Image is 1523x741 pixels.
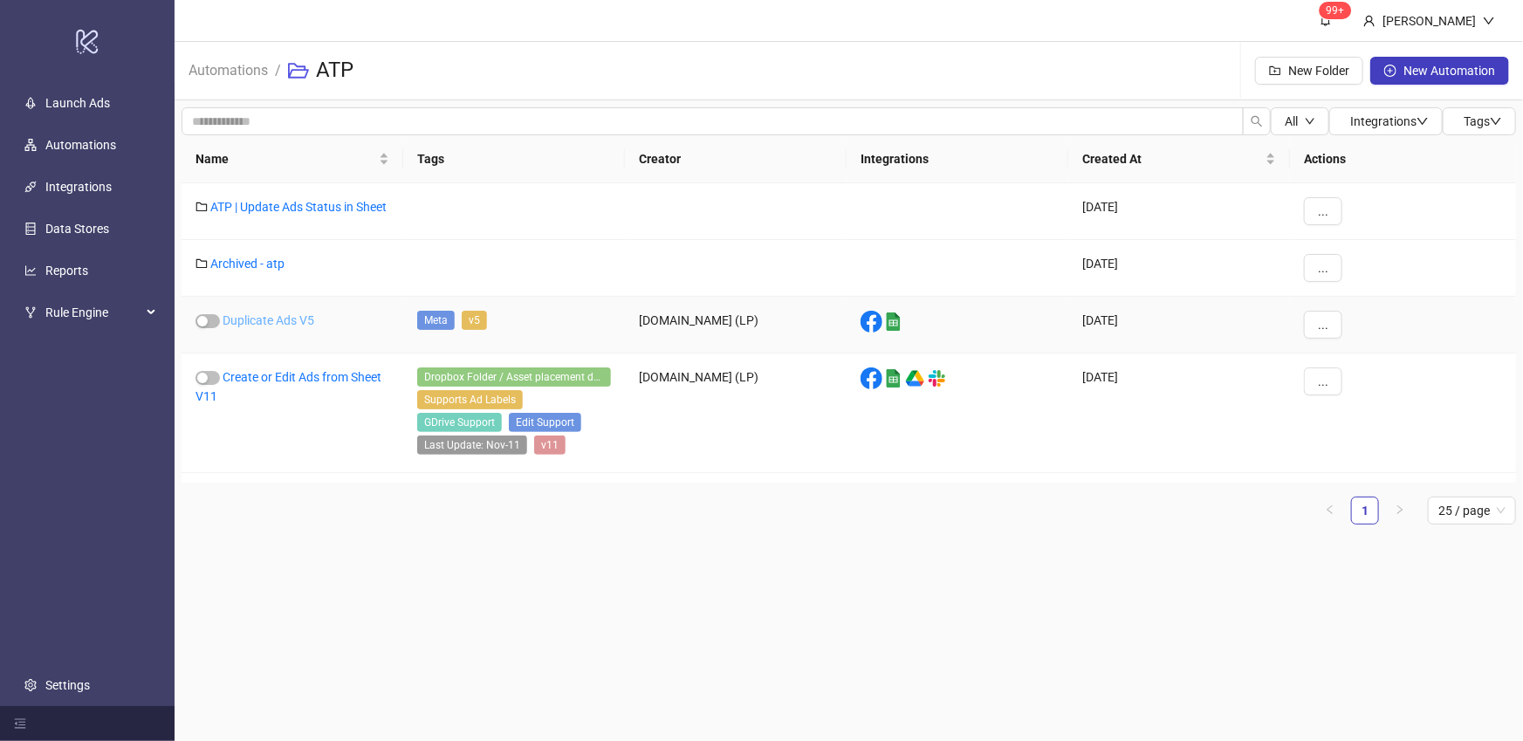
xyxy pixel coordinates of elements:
span: Dropbox Folder / Asset placement detection [417,367,611,387]
span: folder [196,201,208,213]
button: right [1386,497,1414,525]
span: ... [1318,204,1328,218]
button: ... [1304,367,1342,395]
a: Archived - atp [210,257,285,271]
a: Create or Edit Ads from Sheet V11 [196,370,381,403]
span: Name [196,149,375,168]
a: ATP | Update Ads Status in Sheet [210,200,387,214]
span: left [1325,504,1335,515]
span: Supports Ad Labels [417,390,523,409]
a: Data Stores [45,222,109,236]
div: [DATE] [1068,183,1290,240]
span: Tags [1464,114,1502,128]
button: Alldown [1271,107,1329,135]
a: 1 [1352,497,1378,524]
th: Name [182,135,403,183]
th: Actions [1290,135,1516,183]
div: [DATE] [1068,297,1290,353]
div: [DOMAIN_NAME] (LP) [625,353,847,473]
a: Launch Ads [45,96,110,110]
button: ... [1304,197,1342,225]
span: plus-circle [1384,65,1396,77]
th: Integrations [847,135,1068,183]
span: Created At [1082,149,1262,168]
th: Creator [625,135,847,183]
button: Integrationsdown [1329,107,1443,135]
span: folder-add [1269,65,1281,77]
span: All [1285,114,1298,128]
span: GDrive Support [417,413,502,432]
div: [DATE] [1068,240,1290,297]
span: fork [24,306,37,319]
button: ... [1304,311,1342,339]
span: right [1395,504,1405,515]
span: folder-open [288,60,309,81]
span: Last Update: Nov-11 [417,436,527,455]
th: Tags [403,135,625,183]
li: Next Page [1386,497,1414,525]
span: folder [196,257,208,270]
div: [DOMAIN_NAME] (LP) [625,297,847,353]
button: Tagsdown [1443,107,1516,135]
li: / [275,43,281,99]
a: Settings [45,678,90,692]
span: ... [1318,261,1328,275]
span: down [1490,115,1502,127]
span: down [1483,15,1495,27]
sup: 1566 [1320,2,1352,19]
span: user [1363,15,1376,27]
span: Edit Support [509,413,581,432]
span: ... [1318,318,1328,332]
a: Reports [45,264,88,278]
span: down [1305,116,1315,127]
a: Automations [185,59,271,79]
li: 1 [1351,497,1379,525]
span: ... [1318,374,1328,388]
div: Page Size [1428,497,1516,525]
span: menu-fold [14,717,26,730]
span: search [1251,115,1263,127]
a: Integrations [45,180,112,194]
span: down [1417,115,1429,127]
span: v11 [534,436,566,455]
button: ... [1304,254,1342,282]
span: bell [1320,14,1332,26]
a: Automations [45,138,116,152]
div: [DATE] [1068,353,1290,473]
span: v5 [462,311,487,330]
button: New Folder [1255,57,1363,85]
div: [PERSON_NAME] [1376,11,1483,31]
button: left [1316,497,1344,525]
span: New Automation [1403,64,1495,78]
li: Previous Page [1316,497,1344,525]
span: Rule Engine [45,295,141,330]
button: New Automation [1370,57,1509,85]
a: Duplicate Ads V5 [223,313,314,327]
th: Created At [1068,135,1290,183]
span: 25 / page [1438,497,1506,524]
span: Meta [417,311,455,330]
span: Integrations [1350,114,1429,128]
span: New Folder [1288,64,1349,78]
h3: ATP [316,57,353,85]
